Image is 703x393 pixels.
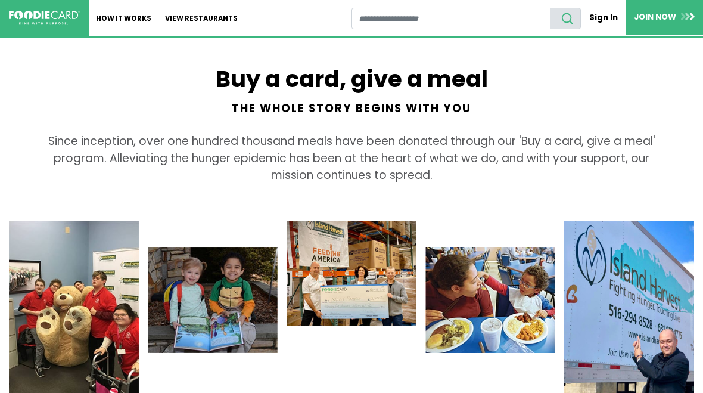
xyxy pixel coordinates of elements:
[581,7,626,28] a: Sign In
[9,11,80,25] img: FoodieCard; Eat, Drink, Save, Donate
[35,133,668,184] p: Since inception, over one hundred thousand meals have been donated through our 'Buy a card, give ...
[351,8,551,29] input: restaurant search
[35,102,668,115] small: The whole story begins with you
[35,66,668,115] h1: Buy a card, give a meal
[550,8,581,29] button: search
